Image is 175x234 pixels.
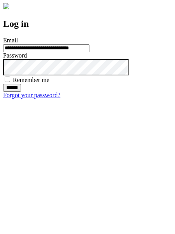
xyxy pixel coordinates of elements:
label: Password [3,52,27,59]
label: Remember me [13,77,49,83]
label: Email [3,37,18,44]
a: Forgot your password? [3,92,60,98]
h2: Log in [3,19,172,29]
img: logo-4e3dc11c47720685a147b03b5a06dd966a58ff35d612b21f08c02c0306f2b779.png [3,3,9,9]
